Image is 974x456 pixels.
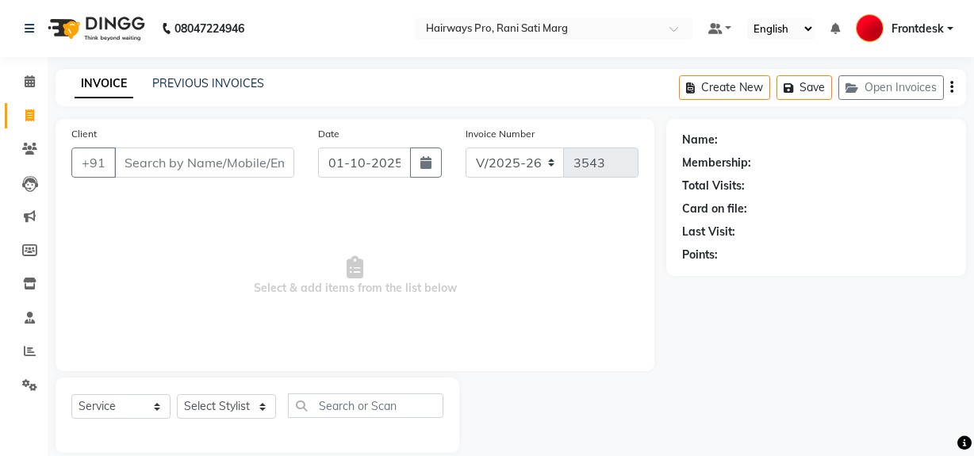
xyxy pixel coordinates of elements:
[856,14,884,42] img: Frontdesk
[777,75,832,100] button: Save
[682,201,747,217] div: Card on file:
[682,132,718,148] div: Name:
[892,21,944,37] span: Frontdesk
[679,75,770,100] button: Create New
[71,148,116,178] button: +91
[318,127,339,141] label: Date
[838,75,944,100] button: Open Invoices
[40,6,149,51] img: logo
[174,6,244,51] b: 08047224946
[152,76,264,90] a: PREVIOUS INVOICES
[682,178,745,194] div: Total Visits:
[466,127,535,141] label: Invoice Number
[682,155,751,171] div: Membership:
[71,197,638,355] span: Select & add items from the list below
[288,393,443,418] input: Search or Scan
[682,247,718,263] div: Points:
[71,127,97,141] label: Client
[682,224,735,240] div: Last Visit:
[114,148,294,178] input: Search by Name/Mobile/Email/Code
[75,70,133,98] a: INVOICE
